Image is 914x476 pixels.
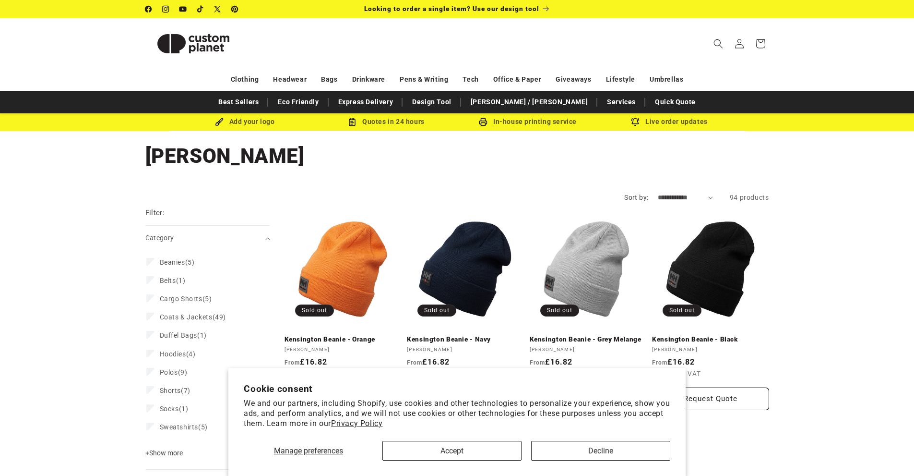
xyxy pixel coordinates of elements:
[160,404,189,413] span: (1)
[316,116,457,128] div: Quotes in 24 hours
[479,118,487,126] img: In-house printing
[145,234,174,242] span: Category
[463,71,478,88] a: Tech
[160,350,186,358] span: Hoodies
[606,71,635,88] a: Lifestyle
[321,71,337,88] a: Bags
[214,94,263,110] a: Best Sellers
[145,143,769,169] h1: [PERSON_NAME]
[160,331,207,340] span: (1)
[174,116,316,128] div: Add your logo
[382,441,522,461] button: Accept
[602,94,641,110] a: Services
[231,71,259,88] a: Clothing
[274,446,343,455] span: Manage preferences
[160,405,179,413] span: Socks
[866,430,914,476] iframe: Chat Widget
[160,386,190,395] span: (7)
[145,207,165,219] h2: Filter:
[160,313,213,321] span: Coats & Jackets
[142,18,245,69] a: Custom Planet
[160,277,176,284] span: Belts
[145,449,183,457] span: Show more
[160,258,185,266] span: Beanies
[652,388,769,410] button: Request Quote
[352,71,385,88] a: Drinkware
[364,5,539,12] span: Looking to order a single item? Use our design tool
[652,335,769,344] a: Kensington Beanie - Black
[407,335,524,344] a: Kensington Beanie - Navy
[457,116,599,128] div: In-house printing service
[145,449,186,462] button: Show more
[400,71,448,88] a: Pens & Writing
[160,331,198,339] span: Duffel Bags
[599,116,740,128] div: Live order updates
[215,118,224,126] img: Brush Icon
[556,71,591,88] a: Giveaways
[160,423,199,431] span: Sweatshirts
[160,368,188,377] span: (9)
[331,419,382,428] a: Privacy Policy
[730,194,769,201] span: 94 products
[407,94,456,110] a: Design Tool
[160,313,226,321] span: (49)
[145,449,149,457] span: +
[160,350,196,358] span: (4)
[160,387,181,394] span: Shorts
[145,226,270,250] summary: Category (0 selected)
[273,71,307,88] a: Headwear
[466,94,593,110] a: [PERSON_NAME] / [PERSON_NAME]
[145,22,241,65] img: Custom Planet
[160,423,208,431] span: (5)
[650,71,683,88] a: Umbrellas
[333,94,398,110] a: Express Delivery
[624,194,648,201] label: Sort by:
[493,71,541,88] a: Office & Paper
[273,94,323,110] a: Eco Friendly
[160,258,195,267] span: (5)
[160,295,202,303] span: Cargo Shorts
[160,276,186,285] span: (1)
[244,383,670,394] h2: Cookie consent
[160,294,212,303] span: (5)
[530,335,647,344] a: Kensington Beanie - Grey Melange
[631,118,640,126] img: Order updates
[650,94,700,110] a: Quick Quote
[348,118,356,126] img: Order Updates Icon
[244,399,670,428] p: We and our partners, including Shopify, use cookies and other technologies to personalize your ex...
[285,335,402,344] a: Kensington Beanie - Orange
[244,441,373,461] button: Manage preferences
[708,33,729,54] summary: Search
[160,368,178,376] span: Polos
[531,441,670,461] button: Decline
